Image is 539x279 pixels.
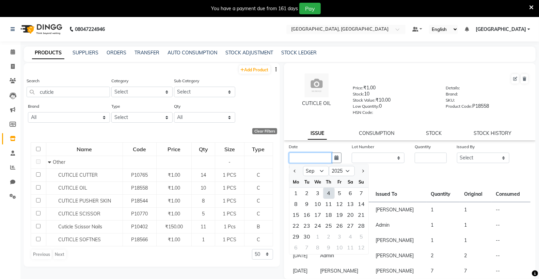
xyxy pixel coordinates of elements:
div: Size [216,143,243,155]
label: Search [27,78,39,84]
span: P10402 [131,224,148,230]
div: 8 [291,198,302,209]
span: 10 [201,185,206,191]
label: Quantity [415,144,431,150]
td: 1 [427,202,460,218]
div: Friday, October 3, 2025 [334,231,345,242]
span: ₹1.00 [168,172,180,178]
div: Sunday, September 21, 2025 [356,209,367,220]
label: Issued To [289,164,307,170]
div: 9 [302,198,313,209]
td: 1 [427,217,460,233]
button: Previous month [292,165,298,176]
div: Monday, September 29, 2025 [291,231,302,242]
td: -- [492,263,530,279]
div: 13 [345,198,356,209]
div: 4 [345,231,356,242]
div: Tuesday, October 7, 2025 [302,242,313,253]
div: 27 [345,220,356,231]
span: - [228,159,231,165]
span: C [257,237,260,243]
span: P18566 [131,237,148,243]
div: 18 [323,209,334,220]
span: Cuticle Scissor Nails [58,224,102,230]
div: Code [123,143,156,155]
div: 16 [302,209,313,220]
div: Thursday, October 2, 2025 [323,231,334,242]
label: Low Quantity: [353,103,379,109]
label: Issued By [457,144,475,150]
label: Product Code: [446,103,472,109]
div: Monday, September 22, 2025 [291,220,302,231]
a: STOCK HISTORY [474,130,511,136]
div: Thursday, September 4, 2025 [323,188,334,198]
div: Saturday, September 27, 2025 [345,220,356,231]
div: 5 [334,188,345,198]
img: logo [17,20,64,39]
label: Details: [446,85,460,91]
div: 20 [345,209,356,220]
div: Monday, October 6, 2025 [291,242,302,253]
div: P18558 [446,103,529,112]
div: 29 [291,231,302,242]
span: 1 PCS [223,172,236,178]
span: 8 [202,198,205,204]
div: Tuesday, September 9, 2025 [302,198,313,209]
td: -- [492,202,530,218]
div: Th [323,176,334,187]
div: 24 [313,220,323,231]
span: Other [53,159,65,165]
a: SUPPLIERS [73,50,98,56]
td: 2 [460,248,492,263]
span: P18544 [131,198,148,204]
span: 1 PCS [223,185,236,191]
div: 14 [356,198,367,209]
div: Su [356,176,367,187]
div: Clear Filters [252,128,277,134]
span: ₹150.00 [165,224,183,230]
input: Search by product name or code [27,87,110,97]
div: CUTICLE OIL [291,100,343,107]
div: Tuesday, September 16, 2025 [302,209,313,220]
div: Mo [291,176,302,187]
div: 3 [313,188,323,198]
span: ₹1.00 [168,198,180,204]
div: Saturday, October 4, 2025 [345,231,356,242]
div: 0 [353,103,436,112]
label: SKU: [446,97,455,103]
a: AUTO CONSUMPTION [168,50,217,56]
td: [PERSON_NAME] [371,263,427,279]
div: Friday, September 19, 2025 [334,209,345,220]
div: Monday, September 8, 2025 [291,198,302,209]
div: 26 [334,220,345,231]
td: 1 [460,217,492,233]
span: ₹1.00 [168,185,180,191]
div: Friday, September 12, 2025 [334,198,345,209]
div: 15 [291,209,302,220]
td: -- [492,217,530,233]
select: Select year [329,166,355,176]
div: Wednesday, September 3, 2025 [313,188,323,198]
a: ISSUE [308,127,327,140]
a: Add Product [239,65,270,74]
b: 08047224946 [75,20,105,39]
span: C [257,198,260,204]
td: 7 [427,263,460,279]
label: Brand [28,103,39,109]
div: 7 [302,242,313,253]
div: Tuesday, September 23, 2025 [302,220,313,231]
td: 7 [460,263,492,279]
td: -- [492,233,530,248]
div: 2 [323,231,334,242]
span: CUTICLE SOFTNES [58,237,101,243]
div: 22 [291,220,302,231]
a: ORDERS [107,50,126,56]
td: [PERSON_NAME] [371,233,427,248]
span: 1 Pcs [224,224,236,230]
div: Thursday, October 9, 2025 [323,242,334,253]
th: Quantity [427,187,460,202]
label: Price: [353,85,363,91]
div: 19 [334,209,345,220]
span: P10765 [131,172,148,178]
div: You have a payment due from 161 days [211,5,298,12]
